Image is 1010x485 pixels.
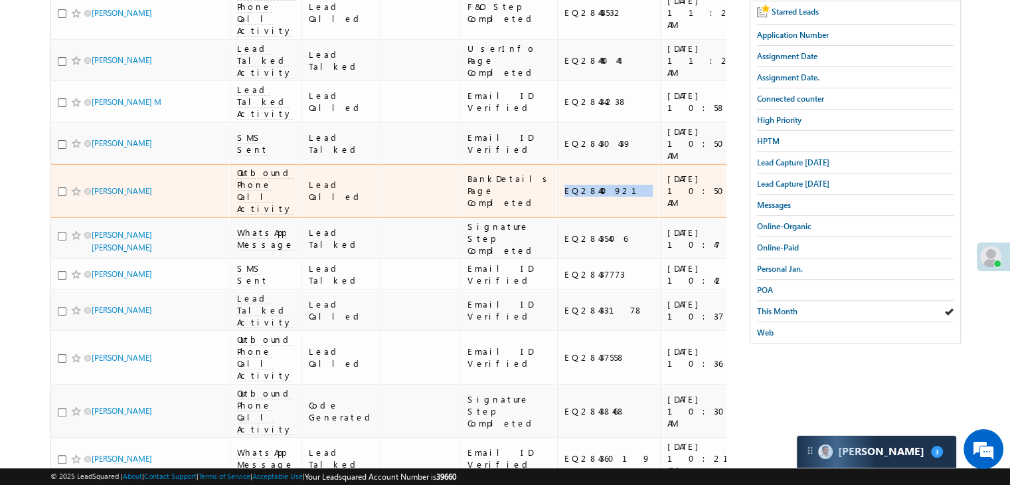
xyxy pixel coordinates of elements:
[92,406,152,416] a: [PERSON_NAME]
[237,84,293,120] span: Lead Talked Activity
[237,292,293,328] span: Lead Talked Activity
[667,90,749,114] div: [DATE] 10:58 AM
[237,387,294,435] span: Outbound Phone Call Activity
[467,298,551,322] div: Email ID Verified
[757,221,811,231] span: Online-Organic
[757,200,791,210] span: Messages
[757,51,817,61] span: Assignment Date
[92,8,152,18] a: [PERSON_NAME]
[564,54,654,66] div: EQ28444044
[757,264,803,274] span: Personal Jan.
[252,472,303,480] a: Acceptable Use
[805,445,815,456] img: carter-drag
[23,70,56,87] img: d_60004797649_company_0_60004797649
[564,405,654,417] div: EQ28438468
[564,233,654,244] div: EQ28435406
[667,345,749,369] div: [DATE] 10:36 AM
[181,381,241,399] em: Start Chat
[667,173,749,209] div: [DATE] 10:50 AM
[309,227,375,250] div: Lead Talked
[757,328,774,338] span: Web
[467,43,551,78] div: UserInfo Page Completed
[757,179,829,189] span: Lead Capture [DATE]
[237,227,294,250] span: WhatsApp Message
[467,221,551,256] div: Signature Step Completed
[667,43,749,78] div: [DATE] 11:23 AM
[309,298,375,322] div: Lead Called
[757,285,773,295] span: POA
[309,90,375,114] div: Lead Called
[305,472,456,482] span: Your Leadsquared Account Number is
[92,269,152,279] a: [PERSON_NAME]
[757,94,824,104] span: Connected counter
[309,1,375,25] div: Lead Called
[667,126,749,161] div: [DATE] 10:50 AM
[772,7,819,17] span: Starred Leads
[667,262,749,286] div: [DATE] 10:42 AM
[467,345,551,369] div: Email ID Verified
[757,306,798,316] span: This Month
[564,7,654,19] div: EQ28443532
[564,138,654,149] div: EQ28430439
[237,262,268,286] span: SMS Sent
[667,440,749,476] div: [DATE] 10:21 AM
[17,123,242,369] textarea: Type your message and hit 'Enter'
[309,345,375,369] div: Lead Called
[218,7,250,39] div: Minimize live chat window
[237,167,294,215] span: Outbound Phone Call Activity
[309,132,375,155] div: Lead Talked
[467,393,551,429] div: Signature Step Completed
[757,72,819,82] span: Assignment Date.
[564,96,654,108] div: EQ28434238
[92,230,152,252] a: [PERSON_NAME] [PERSON_NAME]
[123,472,142,480] a: About
[92,97,161,107] a: [PERSON_NAME] M
[309,262,375,286] div: Lead Talked
[757,30,829,40] span: Application Number
[199,472,250,480] a: Terms of Service
[931,446,943,458] span: 3
[667,393,749,429] div: [DATE] 10:30 AM
[564,268,654,280] div: EQ28437773
[237,334,294,381] span: Outbound Phone Call Activity
[757,115,801,125] span: High Priority
[757,242,799,252] span: Online-Paid
[467,262,551,286] div: Email ID Verified
[436,472,456,482] span: 39660
[757,157,829,167] span: Lead Capture [DATE]
[309,446,375,470] div: Lead Talked
[667,227,749,250] div: [DATE] 10:47 AM
[467,446,551,470] div: Email ID Verified
[467,1,551,25] div: F&O Step Completed
[92,55,152,65] a: [PERSON_NAME]
[237,446,294,470] span: WhatsApp Message
[69,70,223,87] div: Chat with us now
[667,298,749,322] div: [DATE] 10:37 AM
[467,132,551,155] div: Email ID Verified
[757,136,780,146] span: HPTM
[50,470,456,483] span: © 2025 LeadSquared | | | | |
[92,138,152,148] a: [PERSON_NAME]
[92,186,152,196] a: [PERSON_NAME]
[564,452,654,464] div: EQ28436019
[467,173,551,209] div: BankDetails Page Completed
[92,353,152,363] a: [PERSON_NAME]
[92,305,152,315] a: [PERSON_NAME]
[237,43,293,78] span: Lead Talked Activity
[796,435,957,468] div: carter-dragCarter[PERSON_NAME]3
[309,48,375,72] div: Lead Talked
[92,454,152,464] a: [PERSON_NAME]
[467,90,551,114] div: Email ID Verified
[309,399,375,423] div: Code Generated
[237,132,268,155] span: SMS Sent
[564,351,654,363] div: EQ28437558
[309,179,375,203] div: Lead Called
[564,304,654,316] div: EQ28433178
[564,185,654,197] div: EQ28440921
[144,472,197,480] a: Contact Support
